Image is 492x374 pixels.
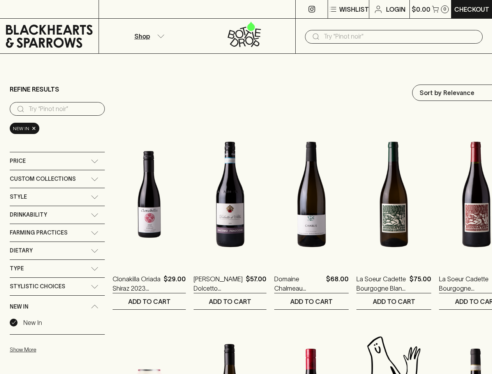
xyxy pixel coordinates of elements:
div: Farming Practices [10,224,105,242]
div: Style [10,188,105,206]
p: $0.00 [412,5,430,14]
a: La Soeur Cadette Bourgogne Rouge 2023 [439,274,488,293]
div: New In [10,296,105,318]
a: Clonakilla Oriada Shiraz 2023 375ml [113,274,160,293]
input: Try “Pinot noir” [28,103,99,115]
p: $75.00 [409,274,431,293]
p: $68.00 [326,274,349,293]
button: ADD TO CART [194,293,266,309]
span: New In [13,125,29,132]
img: Domaine Chalmeau Chablis 2022 [274,126,349,263]
p: $57.00 [246,274,266,293]
p: ADD TO CART [128,297,171,306]
input: Try "Pinot noir" [324,30,476,43]
p: Refine Results [10,85,59,94]
p: Wishlist [339,5,369,14]
span: Drinkability [10,210,47,220]
div: Stylistic Choices [10,278,105,295]
button: Shop [99,19,197,53]
span: × [32,124,36,132]
a: [PERSON_NAME] Dolcetto [PERSON_NAME] 2024 [194,274,243,293]
span: Style [10,192,27,202]
p: New In [23,318,42,327]
span: Stylistic Choices [10,282,65,291]
button: Show More [10,342,112,358]
p: ADD TO CART [373,297,415,306]
img: La Soeur Cadette Bourgogne Blanc 2023 [356,126,431,263]
span: Dietary [10,246,33,256]
a: Domaine Chalmeau Chablis 2022 [274,274,323,293]
div: Drinkability [10,206,105,224]
img: Clonakilla Oriada Shiraz 2023 375ml [113,126,186,263]
button: ADD TO CART [356,293,431,309]
div: Price [10,152,105,170]
button: ADD TO CART [274,293,349,309]
img: Giacomo Fenocchio Dolcetto d'Alba 2024 [194,126,266,263]
p: ⠀ [99,5,106,14]
a: La Soeur Cadette Bourgogne Blanc 2023 [356,274,406,293]
span: Farming Practices [10,228,67,238]
div: Type [10,260,105,277]
div: Dietary [10,242,105,259]
p: ADD TO CART [209,297,251,306]
p: $29.00 [164,274,186,293]
p: ADD TO CART [290,297,333,306]
button: ADD TO CART [113,293,186,309]
div: Custom Collections [10,170,105,188]
p: Login [386,5,406,14]
p: 0 [443,7,446,11]
span: Custom Collections [10,174,76,184]
p: Shop [134,32,150,41]
p: Sort by Relevance [420,88,474,97]
p: Checkout [454,5,489,14]
span: Price [10,156,26,166]
span: New In [10,302,28,312]
span: Type [10,264,24,273]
